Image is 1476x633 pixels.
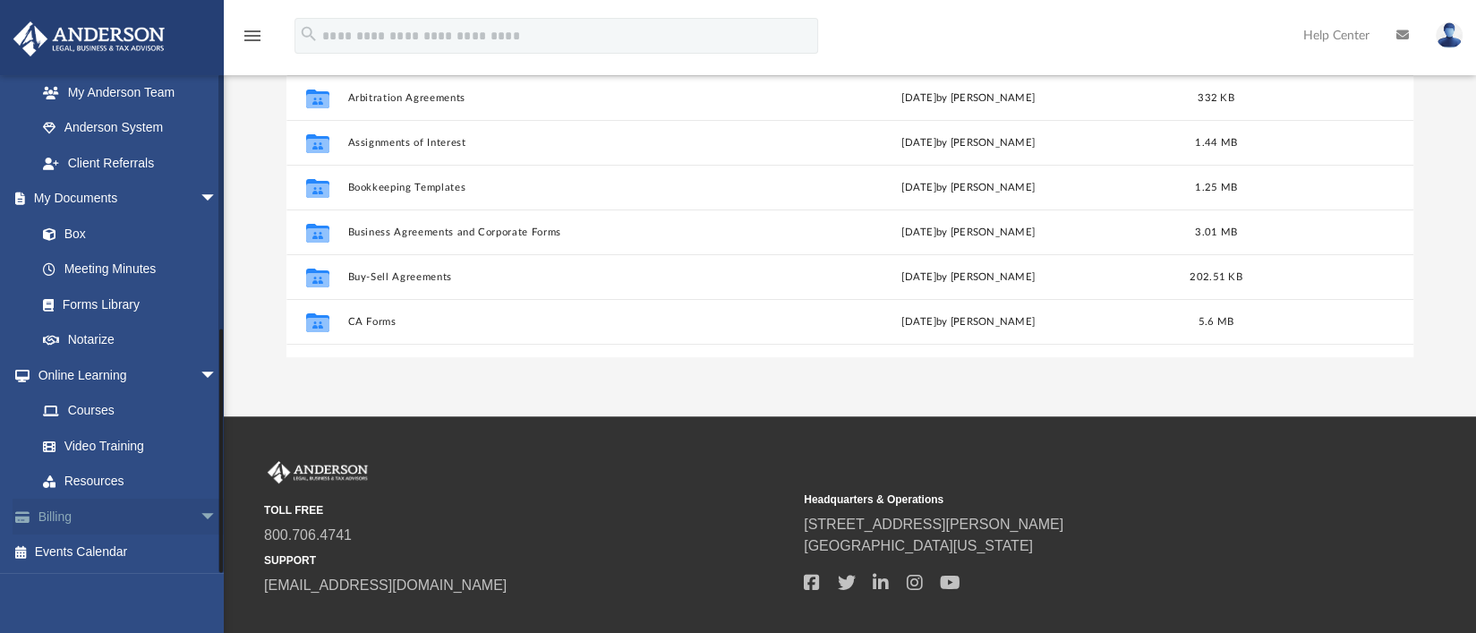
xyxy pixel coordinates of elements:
[264,552,791,569] small: SUPPORT
[764,225,1172,241] div: [DATE] by [PERSON_NAME]
[764,180,1172,196] div: [DATE] by [PERSON_NAME]
[25,74,226,110] a: My Anderson Team
[1199,317,1234,327] span: 5.6 MB
[25,393,235,429] a: Courses
[200,181,235,218] span: arrow_drop_down
[13,181,235,217] a: My Documentsarrow_drop_down
[8,21,170,56] img: Anderson Advisors Platinum Portal
[13,499,244,535] a: Billingarrow_drop_down
[764,314,1172,330] div: [DATE] by [PERSON_NAME]
[804,517,1063,532] a: [STREET_ADDRESS][PERSON_NAME]
[264,527,352,543] a: 800.706.4741
[13,357,235,393] a: Online Learningarrow_drop_down
[347,316,755,328] button: CA Forms
[200,357,235,394] span: arrow_drop_down
[242,25,263,47] i: menu
[804,492,1331,508] small: Headquarters & Operations
[804,538,1033,553] a: [GEOGRAPHIC_DATA][US_STATE]
[264,577,507,593] a: [EMAIL_ADDRESS][DOMAIN_NAME]
[264,461,371,484] img: Anderson Advisors Platinum Portal
[1190,272,1241,282] span: 202.51 KB
[25,145,235,181] a: Client Referrals
[764,135,1172,151] div: [DATE] by [PERSON_NAME]
[264,502,791,518] small: TOLL FREE
[13,535,244,570] a: Events Calendar
[1195,227,1237,237] span: 3.01 MB
[25,428,226,464] a: Video Training
[242,34,263,47] a: menu
[25,216,226,252] a: Box
[1195,138,1237,148] span: 1.44 MB
[25,110,235,146] a: Anderson System
[1198,93,1234,103] span: 332 KB
[347,182,755,193] button: Bookkeeping Templates
[25,464,235,500] a: Resources
[764,90,1172,107] div: [DATE] by [PERSON_NAME]
[764,269,1172,286] div: [DATE] by [PERSON_NAME]
[1195,183,1237,192] span: 1.25 MB
[25,252,235,287] a: Meeting Minutes
[200,499,235,535] span: arrow_drop_down
[1436,22,1463,48] img: User Pic
[25,287,226,322] a: Forms Library
[347,271,755,283] button: Buy-Sell Agreements
[25,322,235,358] a: Notarize
[347,137,755,149] button: Assignments of Interest
[347,227,755,238] button: Business Agreements and Corporate Forms
[299,24,319,44] i: search
[347,92,755,104] button: Arbitration Agreements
